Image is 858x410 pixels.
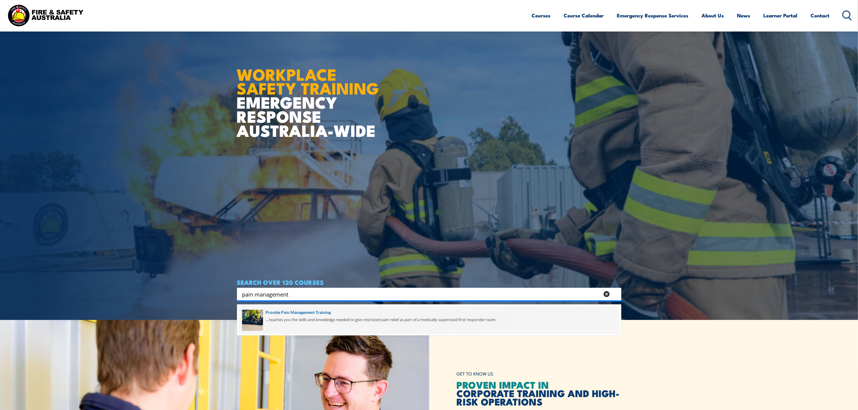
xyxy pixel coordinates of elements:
[237,279,621,285] h4: SEARCH OVER 120 COURSES
[611,290,619,298] button: Search magnifier button
[564,8,604,23] a: Course Calendar
[244,290,601,298] form: Search form
[457,377,549,392] span: PROVEN IMPACT IN
[764,8,798,23] a: Learner Portal
[811,8,830,23] a: Contact
[237,52,384,137] h1: EMERGENCY RESPONSE AUSTRALIA-WIDE
[737,8,750,23] a: News
[457,380,621,405] h2: CORPORATE TRAINING AND HIGH-RISK OPERATIONS
[237,61,379,100] strong: WORKPLACE SAFETY TRAINING
[702,8,724,23] a: About Us
[242,309,616,316] a: Provide Pain Management Training
[242,290,600,299] input: Search input
[617,8,689,23] a: Emergency Response Services
[457,368,621,379] h6: GET TO KNOW US
[532,8,551,23] a: Courses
